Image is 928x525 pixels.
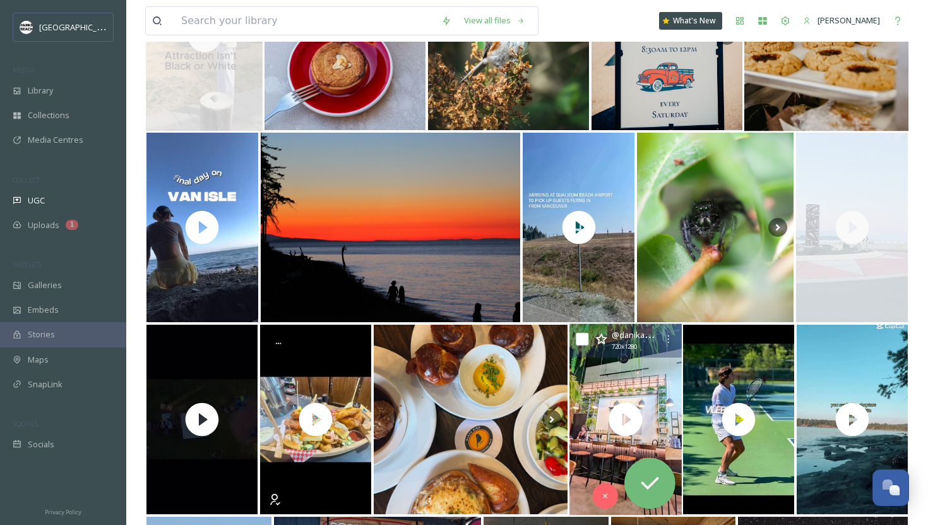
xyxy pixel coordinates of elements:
img: Some late-summer macro photography. Found this red-backed jumping spider hiding in the leaves of ... [637,133,794,322]
span: Media Centres [28,134,83,146]
input: Search your library [175,7,435,35]
a: View all files [458,8,532,33]
img: thumbnail [795,133,909,322]
span: 720 x 1280 [611,342,636,352]
span: Stories [28,329,55,341]
span: COLLECT [13,175,40,184]
img: thumbnail [145,325,259,514]
span: SOCIALS [13,419,38,428]
span: Privacy Policy [45,508,81,516]
a: What's New [659,12,722,30]
span: MEDIA [13,65,35,75]
span: Collections [28,109,69,121]
img: thumbnail [682,325,795,514]
img: thumbnail [145,133,259,322]
img: Blackbird Schnitzel Haus, Qualicum. Frikadellen, Haus Salad, Westcoast Caps (mushrooms neptune), ... [374,325,568,514]
span: Embeds [28,304,59,316]
a: Privacy Policy [45,504,81,519]
img: coastal sunsets are special right?! I mean C’MON! [261,133,520,322]
span: [PERSON_NAME] [818,15,880,26]
span: Library [28,85,53,97]
a: [PERSON_NAME] [797,8,886,33]
span: UGC [28,195,45,207]
div: 1 [66,220,78,230]
span: Uploads [28,219,59,231]
button: Open Chat [872,469,909,506]
span: Galleries [28,279,62,291]
img: thumbnail [259,325,372,514]
img: thumbnail [522,133,636,322]
img: parks%20beach.jpg [20,21,33,33]
span: Maps [28,354,49,366]
span: @ danikasea [611,329,658,341]
span: WIDGETS [13,260,42,269]
span: [GEOGRAPHIC_DATA] Tourism [39,21,152,33]
span: SnapLink [28,378,62,390]
img: thumbnail [795,325,909,514]
span: Socials [28,438,54,450]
